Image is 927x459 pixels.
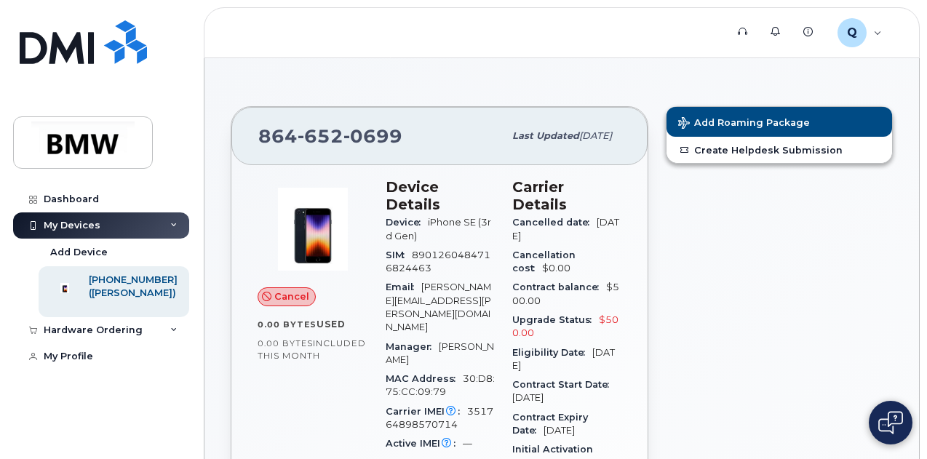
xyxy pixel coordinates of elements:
[667,107,892,137] button: Add Roaming Package
[317,319,346,330] span: used
[386,250,412,260] span: SIM
[542,263,570,274] span: $0.00
[386,282,491,332] span: [PERSON_NAME][EMAIL_ADDRESS][PERSON_NAME][DOMAIN_NAME]
[512,217,619,241] span: [DATE]
[512,347,592,358] span: Eligibility Date
[512,347,615,371] span: [DATE]
[512,178,621,213] h3: Carrier Details
[298,125,343,147] span: 652
[258,125,402,147] span: 864
[386,373,463,384] span: MAC Address
[878,411,903,434] img: Open chat
[269,185,357,273] img: image20231002-3703462-1angbar.jpeg
[512,130,579,141] span: Last updated
[386,438,463,449] span: Active IMEI
[512,379,616,390] span: Contract Start Date
[386,282,421,292] span: Email
[667,137,892,163] a: Create Helpdesk Submission
[512,282,619,306] span: $500.00
[386,250,490,274] span: 8901260484716824463
[463,438,472,449] span: —
[512,412,588,436] span: Contract Expiry Date
[678,117,810,131] span: Add Roaming Package
[386,341,494,365] span: [PERSON_NAME]
[386,406,493,430] span: 351764898570714
[386,217,428,228] span: Device
[386,217,491,241] span: iPhone SE (3rd Gen)
[544,425,575,436] span: [DATE]
[274,290,309,303] span: Cancel
[512,250,576,274] span: Cancellation cost
[258,338,313,348] span: 0.00 Bytes
[512,282,606,292] span: Contract balance
[579,130,612,141] span: [DATE]
[386,406,467,417] span: Carrier IMEI
[512,392,544,403] span: [DATE]
[386,178,495,213] h3: Device Details
[386,341,439,352] span: Manager
[258,319,317,330] span: 0.00 Bytes
[512,217,597,228] span: Cancelled date
[512,314,599,325] span: Upgrade Status
[343,125,402,147] span: 0699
